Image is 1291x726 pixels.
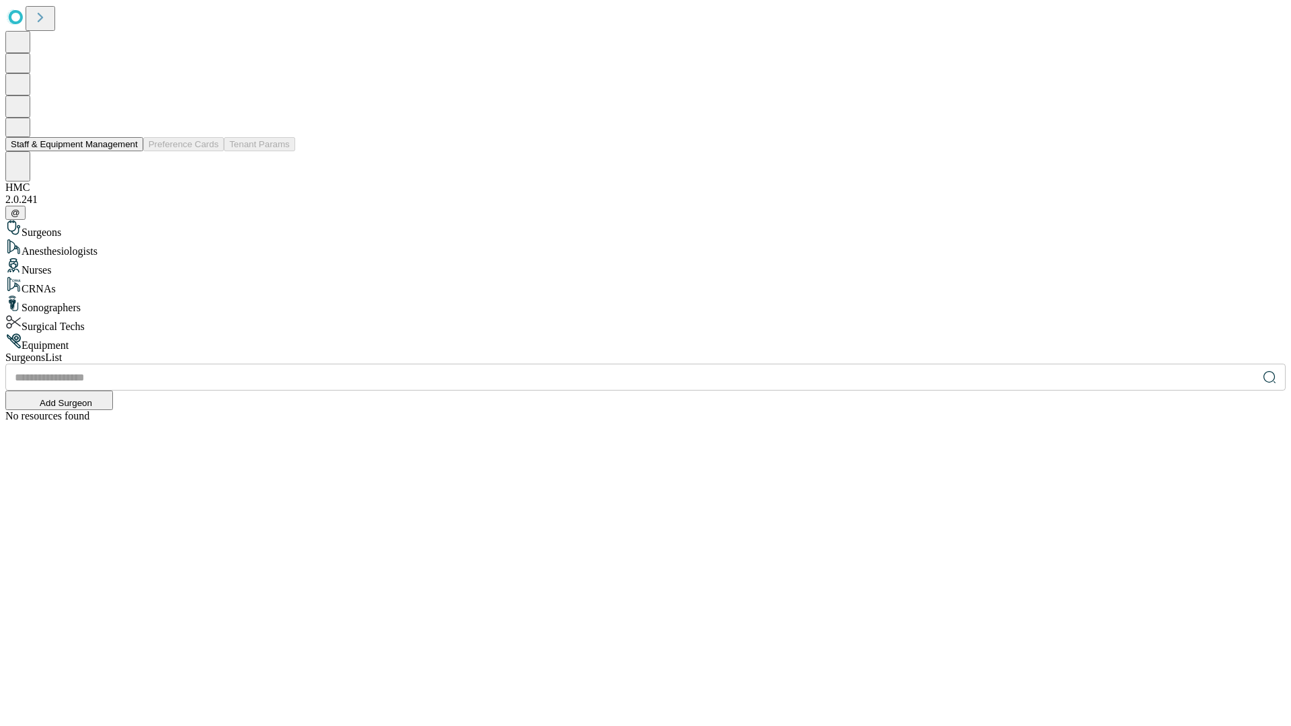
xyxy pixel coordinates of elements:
[5,295,1286,314] div: Sonographers
[224,137,295,151] button: Tenant Params
[5,220,1286,239] div: Surgeons
[5,314,1286,333] div: Surgical Techs
[5,333,1286,352] div: Equipment
[11,208,20,218] span: @
[5,194,1286,206] div: 2.0.241
[5,410,1286,422] div: No resources found
[5,257,1286,276] div: Nurses
[143,137,224,151] button: Preference Cards
[5,137,143,151] button: Staff & Equipment Management
[40,398,92,408] span: Add Surgeon
[5,206,26,220] button: @
[5,276,1286,295] div: CRNAs
[5,391,113,410] button: Add Surgeon
[5,352,1286,364] div: Surgeons List
[5,182,1286,194] div: HMC
[5,239,1286,257] div: Anesthesiologists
